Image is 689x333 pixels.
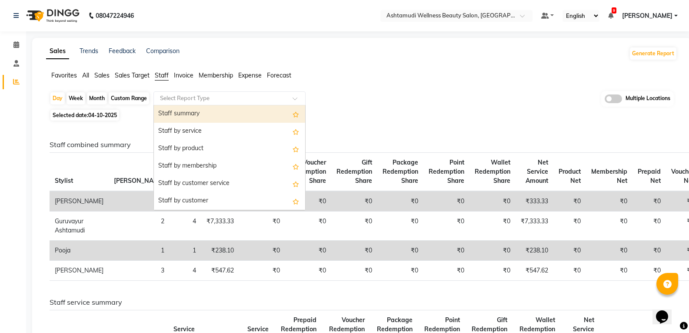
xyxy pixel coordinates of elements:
td: 1 [170,241,201,261]
td: ₹0 [285,241,331,261]
td: ₹7,333.33 [516,212,553,241]
td: ₹7,333.33 [201,212,239,241]
td: Guruvayur Ashtamudi [50,212,109,241]
span: Add this report to Favorites List [293,109,299,119]
span: Forecast [267,71,291,79]
td: ₹0 [553,241,586,261]
td: ₹0 [586,191,632,212]
td: ₹0 [239,241,285,261]
td: [PERSON_NAME] [50,261,109,281]
td: 4 [170,212,201,241]
td: ₹0 [469,191,516,212]
td: ₹0 [423,261,469,281]
td: ₹0 [632,212,666,241]
td: ₹0 [285,191,331,212]
td: ₹0 [553,261,586,281]
span: [PERSON_NAME] [622,11,672,20]
span: All [82,71,89,79]
span: Prepaid Net [638,168,661,185]
div: Staff summary [154,105,305,123]
td: ₹0 [632,241,666,261]
td: ₹0 [586,212,632,241]
td: ₹0 [377,241,423,261]
span: Product Net [559,168,581,185]
td: ₹0 [469,212,516,241]
span: Multiple Locations [626,94,670,103]
span: 9 [612,7,616,13]
td: 1 [109,241,170,261]
span: 04-10-2025 [88,112,117,118]
div: Staff by membership [154,158,305,175]
div: Day [50,92,65,104]
a: Sales [46,44,69,59]
div: Staff by service [154,123,305,140]
td: ₹333.33 [516,191,553,212]
span: Sales [94,71,110,79]
span: Sales Target [115,71,150,79]
td: ₹238.10 [516,241,553,261]
td: ₹0 [586,261,632,281]
td: ₹0 [331,241,377,261]
span: Gift Redemption Share [336,158,372,185]
td: ₹0 [331,212,377,241]
iframe: chat widget [652,298,680,324]
td: ₹0 [469,261,516,281]
td: Pooja [50,241,109,261]
td: [PERSON_NAME] [50,191,109,212]
span: Selected date: [50,110,119,121]
a: 9 [608,12,613,20]
td: ₹0 [331,261,377,281]
div: Staff by customer service [154,175,305,192]
td: ₹0 [586,241,632,261]
td: ₹0 [553,212,586,241]
td: ₹0 [331,191,377,212]
span: Membership [199,71,233,79]
span: Expense [238,71,262,79]
span: Point Redemption Share [429,158,464,185]
span: Add this report to Favorites List [293,144,299,154]
div: Week [67,92,85,104]
td: ₹0 [423,191,469,212]
td: ₹547.62 [201,261,239,281]
ng-dropdown-panel: Options list [153,105,306,210]
td: ₹0 [469,241,516,261]
b: 08047224946 [96,3,134,28]
span: Invoice [174,71,193,79]
span: Add this report to Favorites List [293,196,299,206]
span: Favorites [51,71,77,79]
span: Add this report to Favorites List [293,178,299,189]
td: ₹0 [239,261,285,281]
span: Wallet Redemption Share [475,158,510,185]
td: ₹0 [377,261,423,281]
td: 3 [109,261,170,281]
span: Add this report to Favorites List [293,126,299,137]
span: Add this report to Favorites List [293,161,299,172]
td: ₹0 [632,191,666,212]
span: Staff [155,71,169,79]
a: Trends [80,47,98,55]
td: ₹0 [553,191,586,212]
td: ₹547.62 [516,261,553,281]
span: Net Service Amount [526,158,548,185]
div: Month [87,92,107,104]
td: ₹0 [423,241,469,261]
td: ₹0 [632,261,666,281]
div: Staff by product [154,140,305,158]
td: ₹238.10 [201,241,239,261]
span: Voucher Redemption Share [290,158,326,185]
td: ₹0 [423,212,469,241]
td: ₹0 [377,191,423,212]
a: Comparison [146,47,180,55]
span: Package Redemption Share [383,158,418,185]
a: Feedback [109,47,136,55]
td: 1 [109,191,170,212]
span: [PERSON_NAME] [114,177,164,185]
td: 4 [170,261,201,281]
span: Membership Net [591,168,627,185]
td: ₹0 [285,212,331,241]
div: Custom Range [109,92,149,104]
h6: Staff service summary [50,298,670,306]
img: logo [22,3,82,28]
button: Generate Report [630,47,676,60]
span: Stylist [55,177,73,185]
